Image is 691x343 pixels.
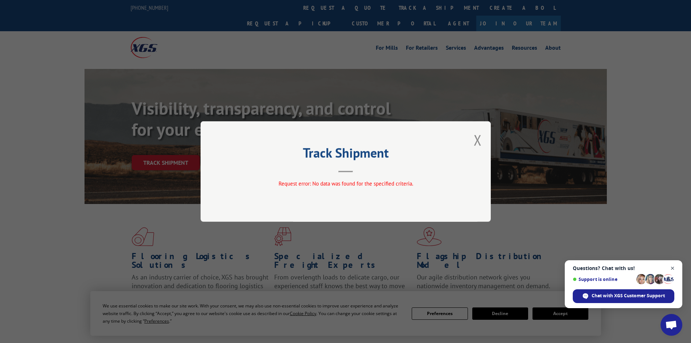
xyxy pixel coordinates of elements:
[278,180,413,187] span: Request error: No data was found for the specified criteria.
[592,293,665,299] span: Chat with XGS Customer Support
[661,314,682,336] div: Open chat
[474,130,482,150] button: Close modal
[237,148,455,162] h2: Track Shipment
[573,265,674,271] span: Questions? Chat with us!
[573,277,634,282] span: Support is online
[573,289,674,303] div: Chat with XGS Customer Support
[668,264,677,273] span: Close chat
